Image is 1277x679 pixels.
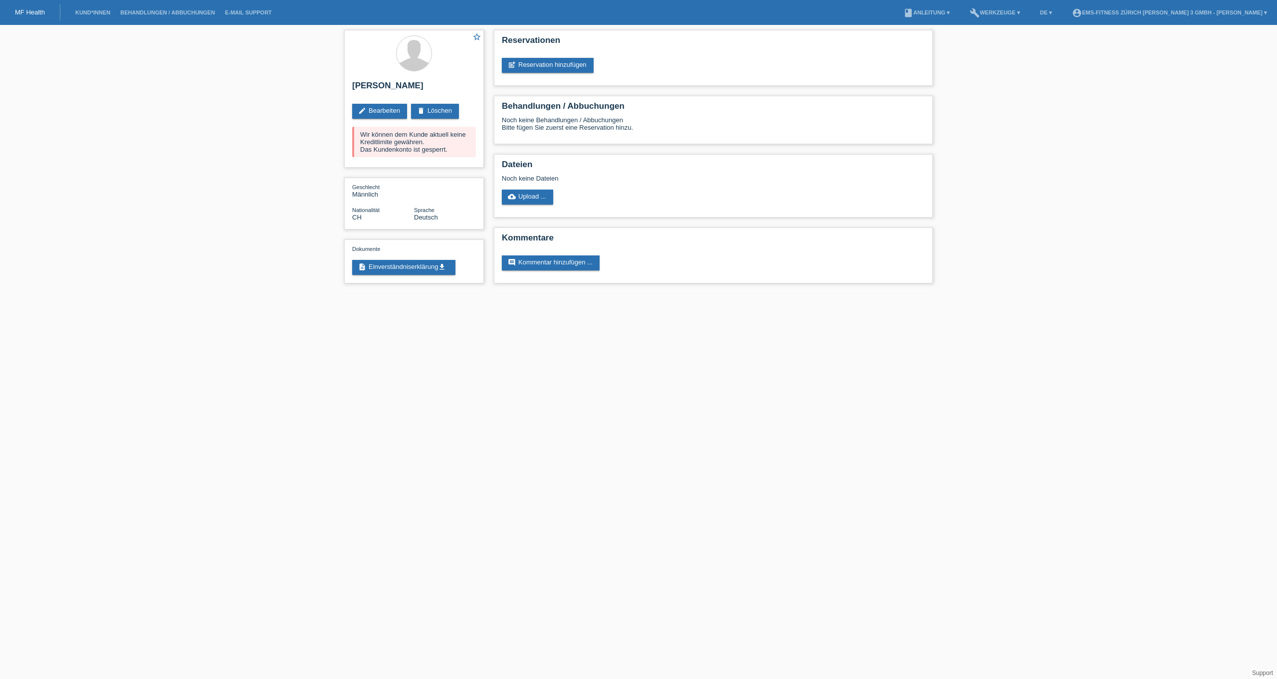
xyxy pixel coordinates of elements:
h2: [PERSON_NAME] [352,81,476,96]
a: Support [1252,670,1273,677]
i: post_add [508,61,516,69]
a: Kund*innen [70,9,115,15]
a: buildWerkzeuge ▾ [965,9,1025,15]
h2: Dateien [502,160,925,175]
a: MF Health [15,8,45,16]
i: description [358,263,366,271]
a: Behandlungen / Abbuchungen [115,9,220,15]
h2: Reservationen [502,35,925,50]
a: E-Mail Support [220,9,277,15]
a: commentKommentar hinzufügen ... [502,255,600,270]
a: post_addReservation hinzufügen [502,58,594,73]
i: account_circle [1072,8,1082,18]
i: delete [417,107,425,115]
i: cloud_upload [508,193,516,201]
i: get_app [438,263,446,271]
div: Noch keine Dateien [502,175,807,182]
i: star_border [472,32,481,41]
h2: Behandlungen / Abbuchungen [502,101,925,116]
h2: Kommentare [502,233,925,248]
i: edit [358,107,366,115]
span: Nationalität [352,207,380,213]
div: Wir können dem Kunde aktuell keine Kreditlimite gewähren. Das Kundenkonto ist gesperrt. [352,127,476,157]
a: descriptionEinverständniserklärungget_app [352,260,455,275]
a: cloud_uploadUpload ... [502,190,553,205]
a: DE ▾ [1035,9,1057,15]
div: Männlich [352,183,414,198]
i: comment [508,258,516,266]
span: Sprache [414,207,434,213]
div: Noch keine Behandlungen / Abbuchungen Bitte fügen Sie zuerst eine Reservation hinzu. [502,116,925,139]
a: bookAnleitung ▾ [898,9,955,15]
a: editBearbeiten [352,104,407,119]
span: Geschlecht [352,184,380,190]
span: Schweiz [352,214,362,221]
a: deleteLöschen [411,104,459,119]
a: account_circleEMS-Fitness Zürich [PERSON_NAME] 3 GmbH - [PERSON_NAME] ▾ [1067,9,1272,15]
span: Deutsch [414,214,438,221]
span: Dokumente [352,246,380,252]
i: build [970,8,980,18]
i: book [903,8,913,18]
a: star_border [472,32,481,43]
